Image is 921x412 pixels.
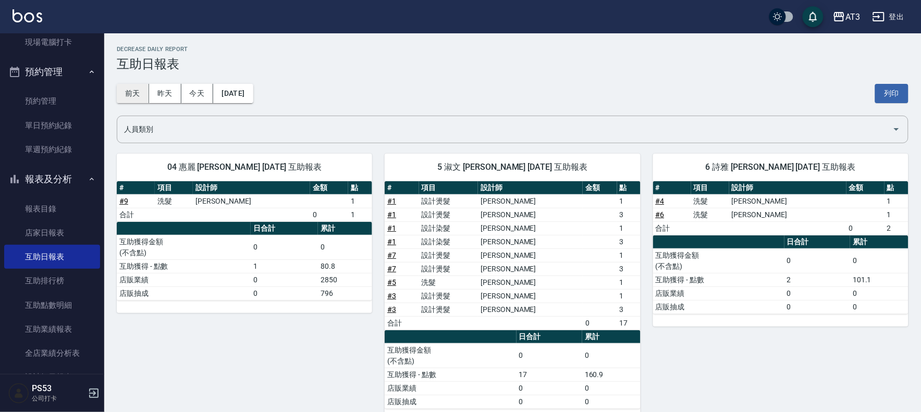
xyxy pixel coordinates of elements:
[419,235,478,248] td: 設計染髮
[478,208,583,221] td: [PERSON_NAME]
[155,181,193,195] th: 項目
[617,316,641,330] td: 17
[4,269,100,293] a: 互助排行榜
[850,248,908,273] td: 0
[784,248,850,273] td: 0
[784,286,850,300] td: 0
[885,208,908,221] td: 1
[117,181,155,195] th: #
[149,84,181,103] button: 昨天
[318,286,372,300] td: 796
[617,248,641,262] td: 1
[419,194,478,208] td: 設計燙髮
[4,341,100,365] a: 全店業績分析表
[784,300,850,314] td: 0
[478,303,583,316] td: [PERSON_NAME]
[885,194,908,208] td: 1
[666,162,896,172] span: 6 詩雅 [PERSON_NAME] [DATE] 互助報表
[846,221,885,235] td: 0
[251,259,318,273] td: 1
[181,84,214,103] button: 今天
[4,293,100,317] a: 互助點數明細
[251,273,318,286] td: 0
[117,273,251,286] td: 店販業績
[850,286,908,300] td: 0
[419,221,478,235] td: 設計染髮
[617,194,641,208] td: 1
[117,235,251,259] td: 互助獲得金額 (不含點)
[129,162,360,172] span: 04 惠麗 [PERSON_NAME] [DATE] 互助報表
[387,305,396,314] a: #3
[868,7,908,27] button: 登出
[582,381,641,395] td: 0
[318,259,372,273] td: 80.8
[348,181,372,195] th: 點
[318,222,372,235] th: 累計
[478,181,583,195] th: 設計師
[517,395,582,408] td: 0
[653,235,908,314] table: a dense table
[117,208,155,221] td: 合計
[117,84,149,103] button: 前天
[117,57,908,71] h3: 互助日報表
[885,221,908,235] td: 2
[617,289,641,303] td: 1
[419,208,478,221] td: 設計燙髮
[653,248,784,273] td: 互助獲得金額 (不含點)
[850,300,908,314] td: 0
[653,181,691,195] th: #
[582,368,641,381] td: 160.9
[117,46,908,53] h2: Decrease Daily Report
[385,343,516,368] td: 互助獲得金額 (不含點)
[4,114,100,138] a: 單日預約紀錄
[617,221,641,235] td: 1
[348,208,372,221] td: 1
[829,6,864,28] button: AT3
[850,273,908,286] td: 101.1
[478,262,583,276] td: [PERSON_NAME]
[419,303,478,316] td: 設計燙髮
[385,381,516,395] td: 店販業績
[517,368,582,381] td: 17
[117,259,251,273] td: 互助獲得 - 點數
[845,10,860,23] div: AT3
[251,235,318,259] td: 0
[385,368,516,381] td: 互助獲得 - 點數
[517,381,582,395] td: 0
[387,210,396,219] a: #1
[32,394,85,403] p: 公司打卡
[888,121,905,138] button: Open
[617,181,641,195] th: 點
[4,89,100,113] a: 預約管理
[583,181,617,195] th: 金額
[385,316,419,330] td: 合計
[4,365,100,389] a: 設計師日報表
[419,248,478,262] td: 設計燙髮
[117,286,251,300] td: 店販抽成
[4,138,100,161] a: 單週預約紀錄
[582,395,641,408] td: 0
[155,194,193,208] td: 洗髮
[617,262,641,276] td: 3
[4,317,100,341] a: 互助業績報表
[4,166,100,193] button: 報表及分析
[478,194,583,208] td: [PERSON_NAME]
[387,197,396,205] a: #1
[656,210,665,219] a: #6
[653,300,784,314] td: 店販抽成
[119,197,128,205] a: #9
[387,238,396,246] a: #1
[691,208,729,221] td: 洗髮
[117,181,372,222] table: a dense table
[387,224,396,232] a: #1
[318,273,372,286] td: 2850
[251,286,318,300] td: 0
[656,197,665,205] a: #4
[419,262,478,276] td: 設計燙髮
[582,330,641,344] th: 累計
[13,9,42,22] img: Logo
[729,181,846,195] th: 設計師
[617,276,641,289] td: 1
[213,84,253,103] button: [DATE]
[729,208,846,221] td: [PERSON_NAME]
